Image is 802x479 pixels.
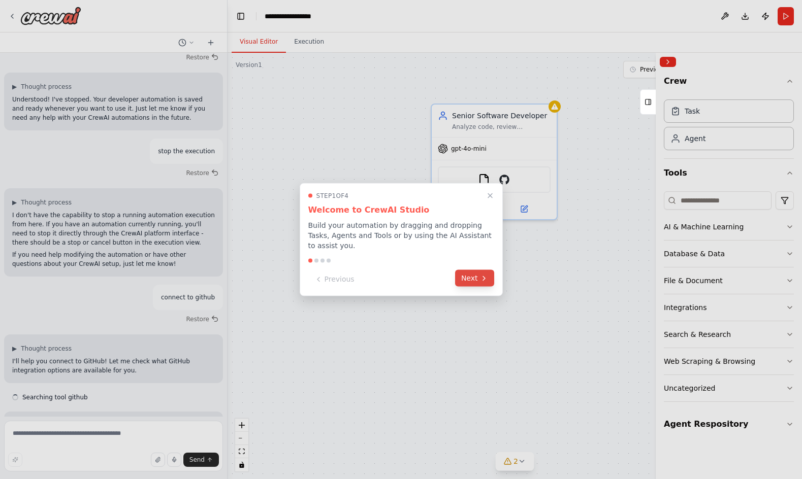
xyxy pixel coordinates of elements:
[316,192,349,200] span: Step 1 of 4
[484,190,496,202] button: Close walkthrough
[308,204,494,216] h3: Welcome to CrewAI Studio
[308,220,494,251] p: Build your automation by dragging and dropping Tasks, Agents and Tools or by using the AI Assista...
[234,9,248,23] button: Hide left sidebar
[455,270,494,287] button: Next
[308,271,361,288] button: Previous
